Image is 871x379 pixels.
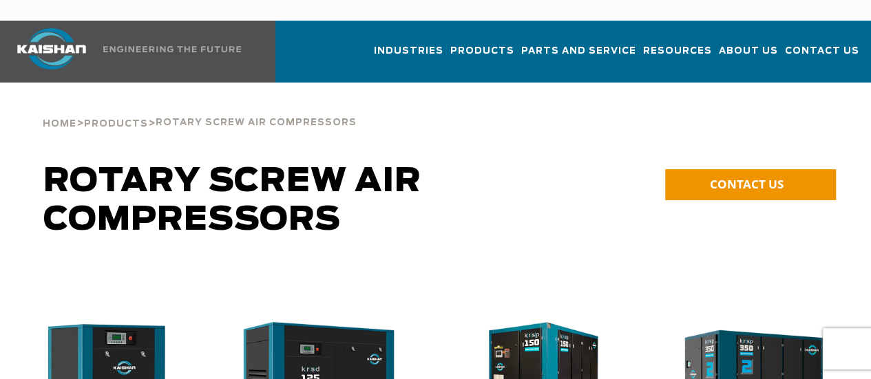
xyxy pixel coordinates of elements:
[374,43,443,59] span: Industries
[374,33,443,80] a: Industries
[785,33,859,80] a: Contact Us
[156,118,357,127] span: Rotary Screw Air Compressors
[709,176,783,192] span: CONTACT US
[719,43,778,59] span: About Us
[84,117,148,129] a: Products
[450,33,514,80] a: Products
[43,165,421,237] span: Rotary Screw Air Compressors
[521,33,636,80] a: Parts and Service
[43,120,76,129] span: Home
[84,120,148,129] span: Products
[665,169,836,200] a: CONTACT US
[103,46,241,52] img: Engineering the future
[643,43,712,59] span: Resources
[643,33,712,80] a: Resources
[785,43,859,59] span: Contact Us
[43,117,76,129] a: Home
[43,83,357,135] div: > >
[719,33,778,80] a: About Us
[450,43,514,59] span: Products
[521,43,636,59] span: Parts and Service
